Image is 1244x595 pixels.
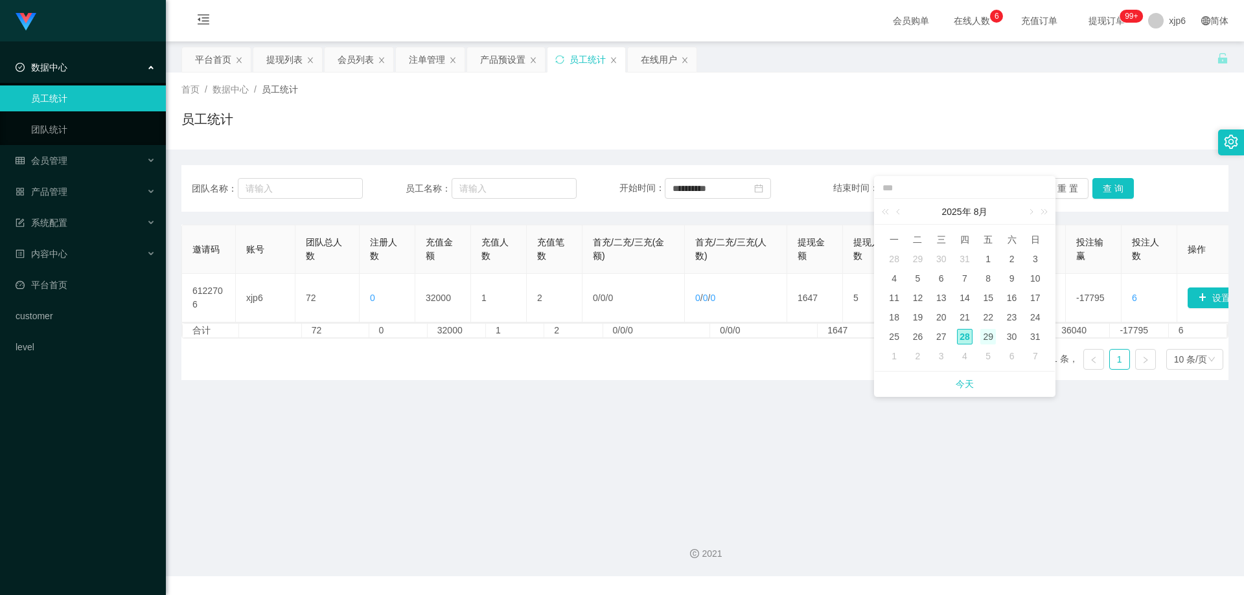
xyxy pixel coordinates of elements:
[544,324,603,337] td: 2
[306,237,342,261] span: 团队总人数
[338,47,374,72] div: 会员列表
[957,251,973,267] div: 31
[681,56,689,64] i: 图标: close
[31,117,155,142] a: 团队统计
[906,327,929,346] td: 2025年8月26日
[192,244,220,254] span: 邀请码
[886,309,902,325] div: 18
[16,186,67,197] span: 产品管理
[1024,249,1047,269] td: 2025年8月3日
[195,47,231,72] div: 平台首页
[16,63,25,72] i: 图标: check-circle-o
[976,288,1000,308] td: 2025年8月15日
[415,274,471,322] td: 32000
[976,269,1000,288] td: 2025年8月8日
[1000,234,1023,245] span: 六
[16,303,155,329] a: customer
[306,56,314,64] i: 图标: close
[1024,199,1036,225] a: 下个月 (翻页下键)
[428,324,486,337] td: 32000
[930,288,953,308] td: 2025年8月13日
[295,274,360,322] td: 72
[980,290,996,306] div: 15
[976,234,1000,245] span: 五
[787,274,843,322] td: 1647
[798,237,825,261] span: 提现金额
[934,329,949,344] div: 27
[254,84,257,95] span: /
[593,237,664,261] span: 首充/二充/三充(金额)
[1000,249,1023,269] td: 2025年8月2日
[1000,308,1023,327] td: 2025年8月23日
[1000,230,1023,249] th: 周六
[976,230,1000,249] th: 周五
[537,237,564,261] span: 充值笔数
[710,324,818,337] td: 0/0/0
[882,234,906,245] span: 一
[1224,135,1238,149] i: 图标: setting
[16,187,25,196] i: 图标: appstore-o
[213,84,249,95] span: 数据中心
[906,234,929,245] span: 二
[893,199,905,225] a: 上个月 (翻页上键)
[1132,237,1159,261] span: 投注人数
[906,346,929,366] td: 2025年9月2日
[1004,348,1020,364] div: 6
[16,272,155,298] a: 图标: dashboard平台首页
[754,184,763,193] i: 图标: calendar
[843,274,899,322] td: 5
[641,47,677,72] div: 在线用户
[1188,244,1206,254] span: 操作
[1066,274,1122,322] td: -17795
[1000,288,1023,308] td: 2025年8月16日
[957,271,973,286] div: 7
[1004,329,1020,344] div: 30
[1024,234,1047,245] span: 日
[555,55,564,64] i: 图标: sync
[990,10,1003,23] sup: 6
[910,348,925,364] div: 2
[370,237,397,261] span: 注册人数
[980,329,996,344] div: 29
[882,230,906,249] th: 周一
[1004,309,1020,325] div: 23
[953,346,976,366] td: 2025年9月4日
[879,199,896,225] a: 上一年 (Control键加左方向键)
[192,182,238,196] span: 团队名称：
[31,85,155,111] a: 员工统计
[1174,350,1207,369] div: 10 条/页
[16,13,36,31] img: logo.9652507e.png
[1028,348,1043,364] div: 7
[1024,346,1047,366] td: 2025年9月7日
[527,274,582,322] td: 2
[236,274,295,322] td: xjp6
[910,251,925,267] div: 29
[980,348,996,364] div: 5
[1024,327,1047,346] td: 2025年8月31日
[378,56,386,64] i: 图标: close
[886,271,902,286] div: 4
[603,324,711,337] td: 0/0/0
[910,290,925,306] div: 12
[930,234,953,245] span: 三
[409,47,445,72] div: 注单管理
[1110,350,1129,369] a: 1
[930,249,953,269] td: 2025年7月30日
[16,249,67,259] span: 内容中心
[608,293,613,303] span: 0
[16,218,67,228] span: 系统配置
[882,327,906,346] td: 2025年8月25日
[976,346,1000,366] td: 2025年9月5日
[882,288,906,308] td: 2025年8月11日
[818,324,876,337] td: 1647
[980,251,996,267] div: 1
[1000,327,1023,346] td: 2025年8月30日
[181,109,233,129] h1: 员工统计
[266,47,303,72] div: 提现列表
[16,249,25,258] i: 图标: profile
[953,327,976,346] td: 2025年8月28日
[906,308,929,327] td: 2025年8月19日
[953,234,976,245] span: 四
[882,249,906,269] td: 2025年7月28日
[1028,329,1043,344] div: 31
